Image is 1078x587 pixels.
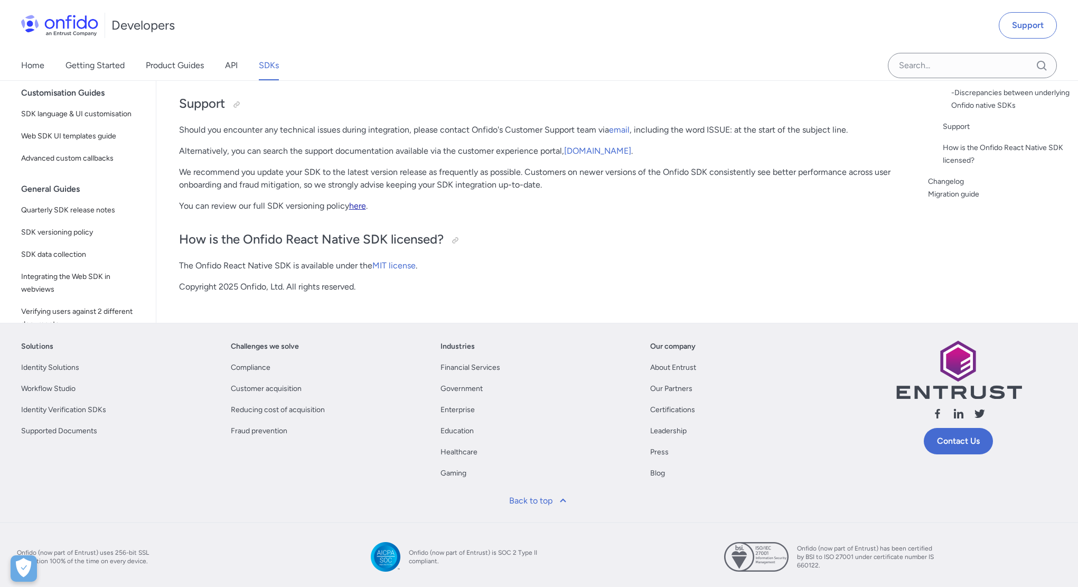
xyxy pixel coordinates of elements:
[21,361,79,374] a: Identity Solutions
[179,200,897,212] p: You can review our full SDK versioning policy .
[724,542,789,572] img: ISO 27001 certified
[797,544,934,570] span: Onfido (now part of Entrust) has been certified by BSI to ISO 27001 under certificate number IS 6...
[17,301,147,335] a: Verifying users against 2 different documents
[179,231,897,249] h2: How is the Onfido React Native SDK licensed?
[943,142,1070,167] a: How is the Onfido React Native SDK licensed?
[952,407,965,420] svg: Follow us linkedin
[21,108,143,120] span: SDK language & UI customisation
[179,95,897,113] h2: Support
[231,404,325,416] a: Reducing cost of acquisition
[650,404,695,416] a: Certifications
[440,425,474,437] a: Education
[17,148,147,169] a: Advanced custom callbacks
[440,446,477,459] a: Healthcare
[409,548,546,565] span: Onfido (now part of Entrust) is SOC 2 Type II compliant.
[609,125,630,135] a: email
[21,15,98,36] img: Onfido Logo
[931,407,944,420] svg: Follow us facebook
[924,428,993,454] a: Contact Us
[11,555,37,582] div: Cookie Preferences
[179,259,897,272] p: The Onfido React Native SDK is available under the .
[17,244,147,265] a: SDK data collection
[371,542,400,572] img: SOC 2 Type II compliant
[17,222,147,243] a: SDK versioning policy
[21,51,44,80] a: Home
[650,361,696,374] a: About Entrust
[21,425,97,437] a: Supported Documents
[928,175,1070,188] a: Changelog
[17,126,147,147] a: Web SDK UI templates guide
[895,340,1022,399] img: Entrust logo
[650,340,696,353] a: Our company
[650,383,692,395] a: Our Partners
[440,467,466,480] a: Gaming
[11,555,37,582] button: Open Preferences
[21,305,143,331] span: Verifying users against 2 different documents
[21,383,76,395] a: Workflow Studio
[21,271,143,296] span: Integrating the Web SDK in webviews
[440,340,475,353] a: Industries
[17,104,147,125] a: SDK language & UI customisation
[21,248,143,261] span: SDK data collection
[17,548,154,565] span: Onfido (now part of Entrust) uses 256-bit SSL encryption 100% of the time on every device.
[21,226,143,239] span: SDK versioning policy
[21,340,53,353] a: Solutions
[440,383,483,395] a: Government
[931,407,944,424] a: Follow us facebook
[650,446,669,459] a: Press
[999,12,1057,39] a: Support
[650,425,687,437] a: Leadership
[21,152,143,165] span: Advanced custom callbacks
[111,17,175,34] h1: Developers
[231,425,287,437] a: Fraud prevention
[943,120,1070,133] a: Support
[179,145,897,157] p: Alternatively, you can search the support documentation available via the customer experience por...
[349,201,366,211] a: here
[564,146,631,156] a: [DOMAIN_NAME]
[179,281,897,293] p: Copyright 2025 Onfido, Ltd. All rights reserved.
[21,404,106,416] a: Identity Verification SDKs
[503,488,576,514] a: Back to top
[951,87,1070,112] div: - Discrepancies between underlying Onfido native SDKs
[973,407,986,420] svg: Follow us X (Twitter)
[231,340,299,353] a: Challenges we solve
[146,51,204,80] a: Product Guides
[952,407,965,424] a: Follow us linkedin
[440,404,475,416] a: Enterprise
[888,53,1057,78] input: Onfido search input field
[231,361,270,374] a: Compliance
[440,361,500,374] a: Financial Services
[259,51,279,80] a: SDKs
[928,188,1070,201] a: Migration guide
[21,179,152,200] div: General Guides
[17,200,147,221] a: Quarterly SDK release notes
[21,130,143,143] span: Web SDK UI templates guide
[21,204,143,217] span: Quarterly SDK release notes
[973,407,986,424] a: Follow us X (Twitter)
[225,51,238,80] a: API
[231,383,302,395] a: Customer acquisition
[372,260,416,271] a: MIT license
[17,266,147,300] a: Integrating the Web SDK in webviews
[650,467,665,480] a: Blog
[65,51,125,80] a: Getting Started
[179,124,897,136] p: Should you encounter any technical issues during integration, please contact Onfido's Customer Su...
[951,87,1070,112] a: -Discrepancies between underlying Onfido native SDKs
[21,82,152,104] div: Customisation Guides
[179,166,897,191] p: We recommend you update your SDK to the latest version release as frequently as possible. Custome...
